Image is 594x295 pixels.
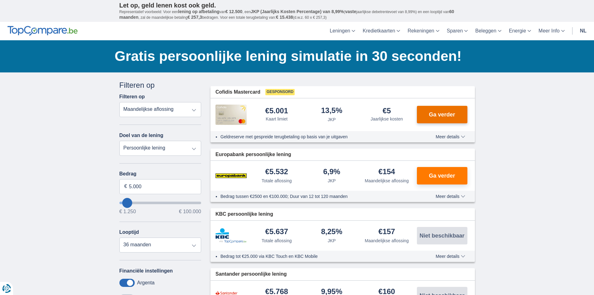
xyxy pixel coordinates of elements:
label: Looptijd [119,229,139,235]
div: Filteren op [119,80,201,91]
span: Meer details [436,135,465,139]
button: Ga verder [417,167,467,184]
h1: Gratis persoonlijke lening simulatie in 30 seconden! [115,47,475,66]
a: nl [576,22,590,40]
span: Cofidis Mastercard [215,89,260,96]
div: Kaart limiet [266,116,287,122]
label: Argenta [137,280,155,286]
img: TopCompare [7,26,78,36]
span: Meer details [436,254,465,258]
div: Maandelijkse aflossing [365,238,409,244]
a: Energie [505,22,535,40]
div: JKP [328,238,336,244]
li: Geldreserve met gespreide terugbetaling op basis van je uitgaven [220,134,413,140]
span: Ga verder [429,173,455,179]
a: Leningen [326,22,359,40]
label: Bedrag [119,171,201,177]
span: vaste [345,9,356,14]
p: Representatief voorbeeld: Voor een van , een ( jaarlijkse debetrentevoet van 8,99%) en een loopti... [119,9,475,20]
span: lening op afbetaling [178,9,219,14]
span: Gesponsord [265,89,295,95]
span: € [124,183,127,190]
span: 60 maanden [119,9,454,20]
span: € 1.250 [119,209,136,214]
div: €5 [383,107,391,115]
div: €5.001 [265,107,288,115]
div: €154 [379,168,395,176]
label: Financiële instellingen [119,268,173,274]
div: Maandelijkse aflossing [365,178,409,184]
div: Jaarlijkse kosten [371,116,403,122]
span: Meer details [436,194,465,199]
a: Rekeningen [404,22,443,40]
span: € 12.500 [225,9,243,14]
div: €5.637 [265,228,288,236]
span: € 257,3 [187,15,202,20]
span: € 100.000 [179,209,201,214]
button: Meer details [431,194,470,199]
div: 13,5% [321,107,342,115]
button: Meer details [431,254,470,259]
button: Ga verder [417,106,467,123]
div: JKP [328,178,336,184]
div: Totale aflossing [262,178,292,184]
div: JKP [328,116,336,123]
img: product.pl.alt Cofidis CC [215,105,247,125]
a: Meer Info [535,22,568,40]
div: 6,9% [323,168,340,176]
span: € 15.438 [276,15,293,20]
label: Doel van de lening [119,133,163,138]
span: Ga verder [429,112,455,117]
li: Bedrag tot €25.000 via KBC Touch en KBC Mobile [220,253,413,259]
a: Sparen [443,22,472,40]
span: JKP (Jaarlijks Kosten Percentage) van 8,99% [251,9,344,14]
label: Filteren op [119,94,145,100]
button: Meer details [431,134,470,139]
span: KBC persoonlijke lening [215,211,273,218]
div: €5.532 [265,168,288,176]
img: product.pl.alt Europabank [215,168,247,184]
input: wantToBorrow [119,202,201,204]
button: Niet beschikbaar [417,227,467,244]
span: Santander persoonlijke lening [215,271,287,278]
div: 8,25% [321,228,342,236]
div: €157 [379,228,395,236]
span: Europabank persoonlijke lening [215,151,291,158]
div: Totale aflossing [262,238,292,244]
li: Bedrag tussen €2500 en €100.000; Duur van 12 tot 120 maanden [220,193,413,199]
a: Kredietkaarten [359,22,404,40]
a: Beleggen [471,22,505,40]
span: Niet beschikbaar [419,233,464,238]
p: Let op, geld lenen kost ook geld. [119,2,475,9]
img: product.pl.alt KBC [215,228,247,243]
